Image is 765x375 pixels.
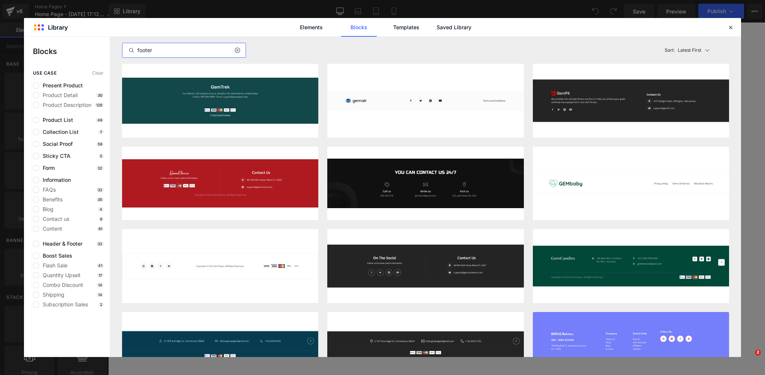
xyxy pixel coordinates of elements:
[39,153,70,159] span: Sticky CTA
[39,102,91,108] span: Product Description
[665,48,675,53] span: Sort:
[39,129,79,135] span: Collection List
[33,70,57,76] span: use case
[122,229,318,303] img: image
[97,263,104,268] p: 41
[678,47,701,54] p: Latest First
[533,229,729,303] img: image
[39,165,55,171] span: Form
[96,187,104,192] p: 32
[39,117,73,123] span: Product List
[98,207,104,211] p: 4
[39,272,80,278] span: Quantity Upsell
[327,229,523,303] img: image
[39,226,62,232] span: Content
[389,18,424,37] a: Templates
[39,253,72,259] span: Boost Sales
[92,70,104,76] span: Clear
[39,177,71,183] span: Information
[39,206,54,212] span: Blog
[97,273,104,277] p: 17
[341,18,377,37] a: Blocks
[662,37,729,64] button: Latest FirstSort:Latest First
[98,130,104,134] p: 7
[122,64,318,138] img: image
[533,64,729,138] img: image
[39,262,67,268] span: Flash Sale
[294,18,329,37] a: Elements
[39,241,82,247] span: Header & Footer
[96,166,104,170] p: 32
[98,217,104,221] p: 8
[327,64,523,138] img: image
[755,349,761,355] span: 2
[122,147,318,220] img: image
[327,147,523,220] img: image
[39,92,78,98] span: Product Detail
[96,241,104,246] p: 32
[97,226,104,231] p: 61
[39,187,56,193] span: FAQs
[33,46,110,57] p: Blocks
[97,283,104,287] p: 14
[740,349,758,367] iframe: Intercom live chat
[39,282,83,288] span: Combo Discount
[39,292,64,298] span: Shipping
[39,196,63,202] span: Benefits
[97,292,104,297] p: 14
[39,141,73,147] span: Social Proof
[98,302,104,307] p: 2
[95,103,104,107] p: 129
[39,301,88,307] span: Subscription Sales
[96,142,104,146] p: 59
[39,82,83,88] span: Present Product
[96,93,104,97] p: 30
[96,197,104,202] p: 35
[436,18,472,37] a: Saved Library
[533,147,729,220] img: image
[122,46,246,55] input: E.g. Black Friday, Sale,...
[39,216,69,222] span: Contact us
[98,154,104,158] p: 5
[96,118,104,122] p: 49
